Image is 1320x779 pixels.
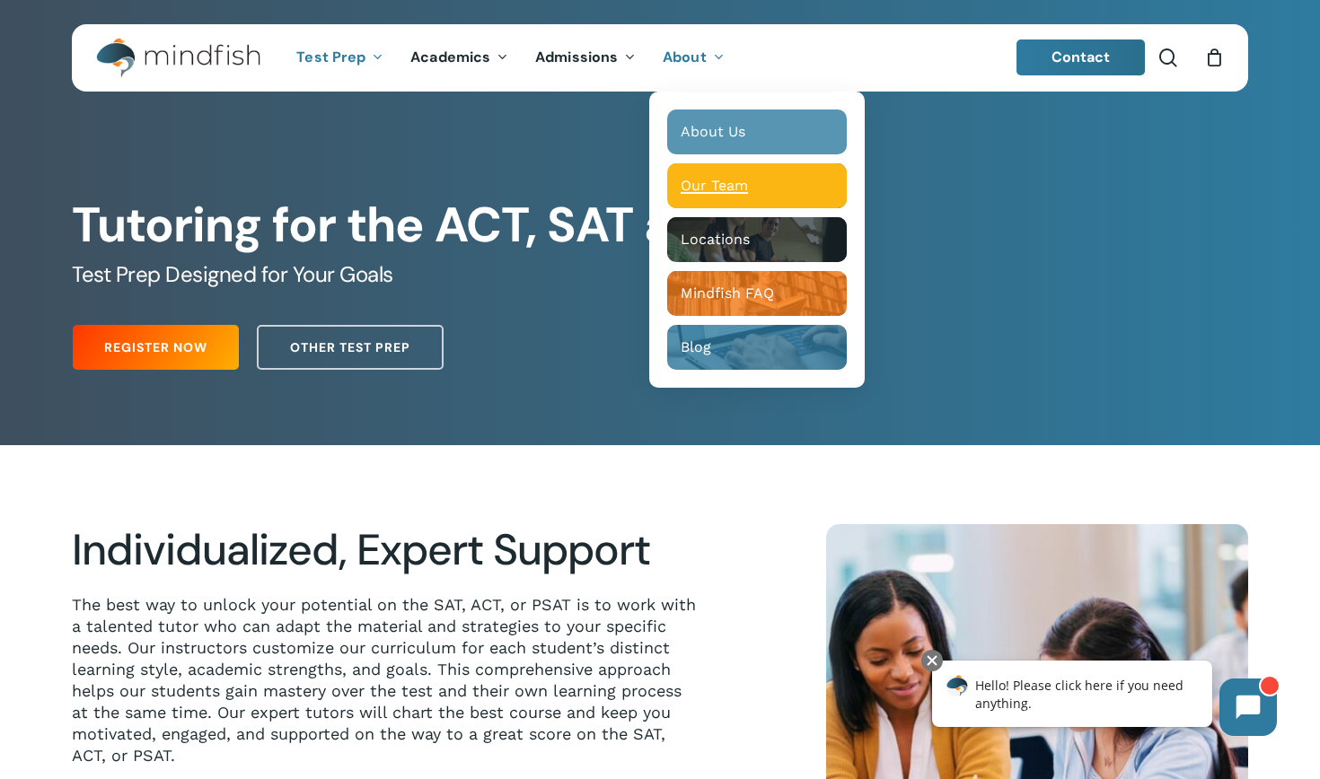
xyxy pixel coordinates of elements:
[72,594,700,766] p: The best way to unlock your potential on the SAT, ACT, or PSAT is to work with a talented tutor w...
[535,48,618,66] span: Admissions
[522,50,649,66] a: Admissions
[663,48,707,66] span: About
[681,284,774,302] span: Mindfish FAQ
[1016,39,1146,75] a: Contact
[73,325,239,370] a: Register Now
[667,109,847,154] a: About Us
[410,48,490,66] span: Academics
[681,338,711,355] span: Blog
[296,48,365,66] span: Test Prep
[667,325,847,370] a: Blog
[283,50,397,66] a: Test Prep
[649,50,738,66] a: About
[681,231,750,248] span: Locations
[72,260,1247,289] h5: Test Prep Designed for Your Goals
[667,163,847,208] a: Our Team
[397,50,522,66] a: Academics
[681,177,748,194] span: Our Team
[1204,48,1224,67] a: Cart
[290,338,410,356] span: Other Test Prep
[667,271,847,316] a: Mindfish FAQ
[913,646,1295,754] iframe: Chatbot
[72,197,1247,254] h1: Tutoring for the ACT, SAT and PSAT
[72,524,700,576] h2: Individualized, Expert Support
[257,325,444,370] a: Other Test Prep
[104,338,207,356] span: Register Now
[667,217,847,262] a: Locations
[681,123,745,140] span: About Us
[72,24,1248,92] header: Main Menu
[283,24,737,92] nav: Main Menu
[1052,48,1111,66] span: Contact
